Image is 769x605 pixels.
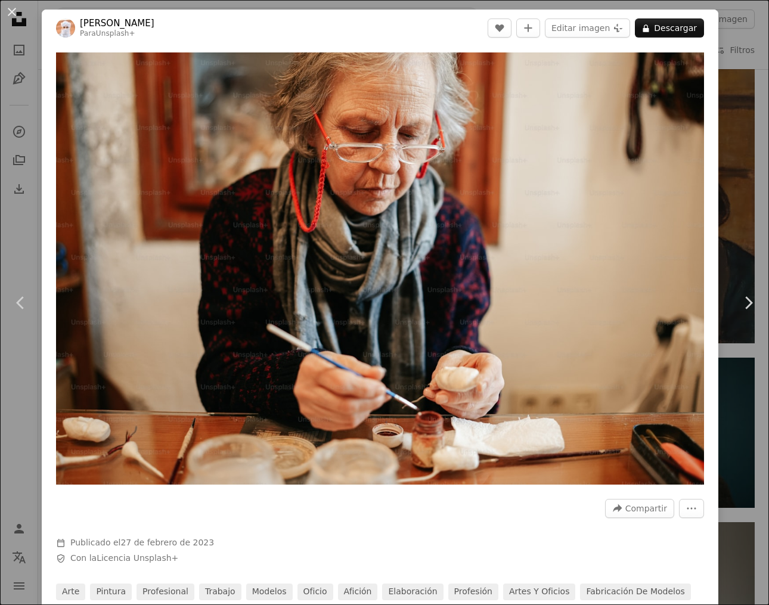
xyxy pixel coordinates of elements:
span: Compartir [625,499,667,517]
a: trabajo [199,584,241,600]
button: Más acciones [679,499,704,518]
a: pintura [90,584,132,600]
a: Siguiente [727,246,769,360]
button: Editar imagen [545,18,630,38]
a: [PERSON_NAME] [80,17,154,29]
a: Fabricación de modelos [580,584,690,600]
button: Compartir esta imagen [605,499,674,518]
span: Con la [70,553,178,564]
img: Ve al perfil de Ahmed [56,18,75,38]
a: Unsplash+ [96,29,135,38]
a: Licencia Unsplash+ [97,553,178,563]
div: Para [80,29,154,39]
a: oficio [297,584,333,600]
a: elaboración [382,584,443,600]
a: Artes y Oficios [503,584,575,600]
a: profesión [448,584,498,600]
img: Una mujer mayor está pintando un cuadro en una mesa [56,52,704,485]
a: profesional [137,584,194,600]
button: Descargar [635,18,704,38]
a: modelos [246,584,293,600]
span: Publicado el [70,538,214,547]
a: arte [56,584,85,600]
time: 27 de febrero de 2023, 8:52:25 GMT-3 [120,538,214,547]
button: Ampliar en esta imagen [56,52,704,485]
a: afición [338,584,378,600]
button: Añade a la colección [516,18,540,38]
button: Me gusta [488,18,511,38]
